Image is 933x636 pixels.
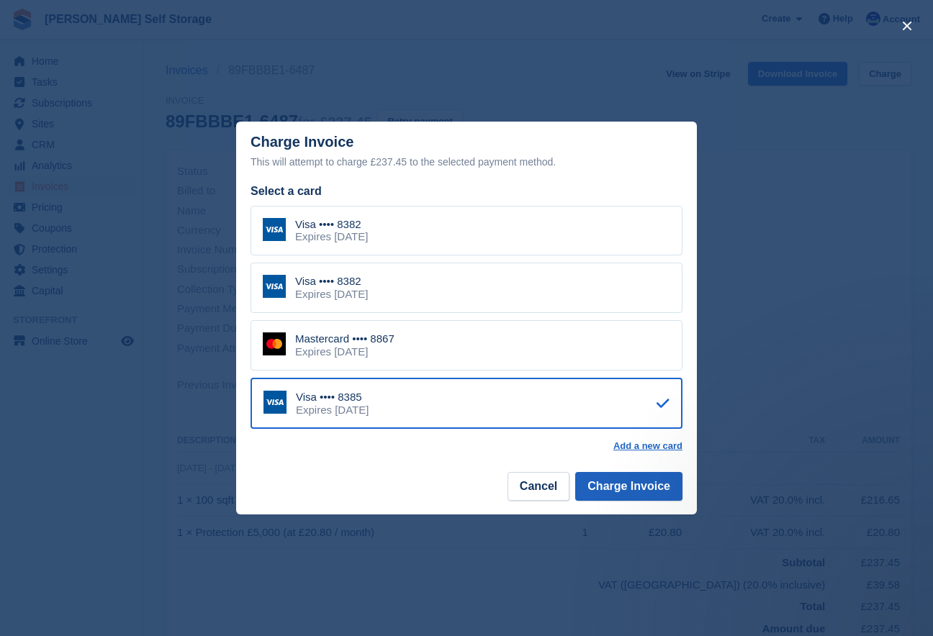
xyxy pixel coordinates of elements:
[508,472,569,501] button: Cancel
[251,153,682,171] div: This will attempt to charge £237.45 to the selected payment method.
[575,472,682,501] button: Charge Invoice
[263,275,286,298] img: Visa Logo
[613,440,682,452] a: Add a new card
[295,230,368,243] div: Expires [DATE]
[263,391,287,414] img: Visa Logo
[251,183,682,200] div: Select a card
[295,332,395,345] div: Mastercard •••• 8867
[295,345,395,358] div: Expires [DATE]
[296,391,369,404] div: Visa •••• 8385
[263,332,286,355] img: Mastercard Logo
[295,218,368,231] div: Visa •••• 8382
[295,275,368,288] div: Visa •••• 8382
[295,288,368,301] div: Expires [DATE]
[263,218,286,241] img: Visa Logo
[896,14,919,37] button: close
[251,134,682,171] div: Charge Invoice
[296,404,369,417] div: Expires [DATE]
